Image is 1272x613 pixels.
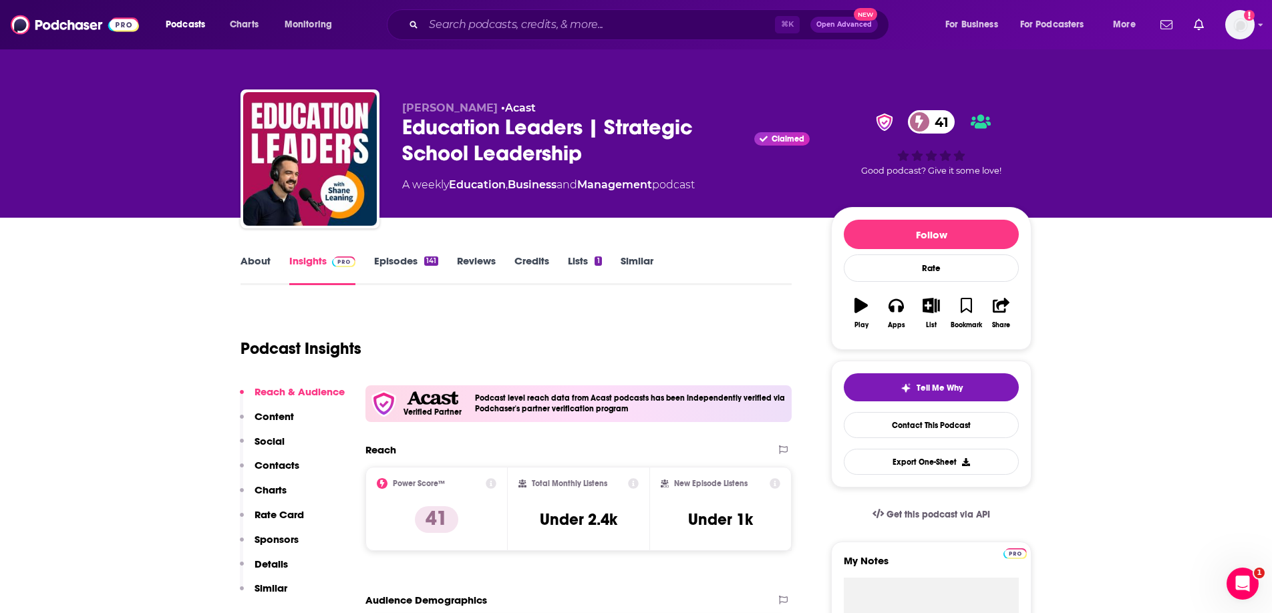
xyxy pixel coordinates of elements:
h2: Audience Demographics [365,594,487,606]
button: open menu [1104,14,1152,35]
a: Show notifications dropdown [1188,13,1209,36]
div: Search podcasts, credits, & more... [400,9,902,40]
a: Contact This Podcast [844,412,1019,438]
div: Bookmark [951,321,982,329]
a: Similar [621,254,653,285]
p: Reach & Audience [255,385,345,398]
a: Pro website [1003,546,1027,559]
div: A weekly podcast [402,177,695,193]
span: ⌘ K [775,16,800,33]
div: Rate [844,254,1019,282]
a: Show notifications dropdown [1155,13,1178,36]
a: Charts [221,14,267,35]
img: Education Leaders | Strategic School Leadership [243,92,377,226]
a: InsightsPodchaser Pro [289,254,355,285]
span: and [556,178,577,191]
button: Rate Card [240,508,304,533]
span: Charts [230,15,259,34]
p: 41 [415,506,458,533]
h2: Power Score™ [393,479,445,488]
h2: Reach [365,443,396,456]
span: Tell Me Why [917,383,963,393]
h2: Total Monthly Listens [532,479,607,488]
button: Details [240,558,288,582]
button: Contacts [240,459,299,483]
a: Business [508,178,556,191]
button: Follow [844,220,1019,249]
a: Management [577,178,652,191]
span: Open Advanced [816,21,872,28]
span: Logged in as systemsteam [1225,10,1255,39]
a: Education [449,178,506,191]
div: List [926,321,937,329]
button: Similar [240,582,287,606]
h4: Podcast level reach data from Acast podcasts has been independently verified via Podchaser's part... [475,393,786,413]
button: Charts [240,483,287,508]
span: Claimed [772,136,804,142]
button: open menu [156,14,222,35]
div: Share [992,321,1010,329]
a: 41 [908,110,955,134]
button: Open AdvancedNew [810,17,878,33]
iframe: Intercom live chat [1227,568,1259,600]
p: Details [255,558,288,570]
p: Similar [255,582,287,594]
span: Monitoring [285,15,332,34]
div: 141 [424,256,438,266]
button: Show profile menu [1225,10,1255,39]
button: Social [240,435,285,459]
button: open menu [275,14,349,35]
img: Acast [407,391,458,405]
button: Bookmark [949,289,983,337]
a: Lists1 [568,254,601,285]
span: For Business [945,15,998,34]
label: My Notes [844,554,1019,578]
a: Get this podcast via API [862,498,1001,531]
div: 1 [595,256,601,266]
div: verified Badge41Good podcast? Give it some love! [831,101,1031,184]
button: List [914,289,949,337]
span: For Podcasters [1020,15,1084,34]
a: Episodes141 [374,254,438,285]
a: Credits [514,254,549,285]
button: Share [984,289,1019,337]
img: User Profile [1225,10,1255,39]
h5: Verified Partner [404,408,462,416]
img: Podchaser - Follow, Share and Rate Podcasts [11,12,139,37]
span: Podcasts [166,15,205,34]
button: Play [844,289,879,337]
a: Acast [505,101,536,114]
div: Apps [888,321,905,329]
span: , [506,178,508,191]
a: Reviews [457,254,496,285]
button: tell me why sparkleTell Me Why [844,373,1019,401]
p: Contacts [255,459,299,471]
span: [PERSON_NAME] [402,101,498,114]
button: Sponsors [240,533,299,558]
span: Good podcast? Give it some love! [861,166,1001,176]
p: Content [255,410,294,423]
p: Rate Card [255,508,304,521]
input: Search podcasts, credits, & more... [424,14,775,35]
button: open menu [1011,14,1104,35]
img: verified Badge [872,114,897,131]
img: Podchaser Pro [332,256,355,267]
a: About [241,254,271,285]
h3: Under 2.4k [540,509,617,530]
p: Charts [255,483,287,496]
p: Social [255,435,285,447]
span: More [1113,15,1136,34]
h2: New Episode Listens [674,479,748,488]
button: open menu [936,14,1015,35]
p: Sponsors [255,533,299,546]
img: Podchaser Pro [1003,548,1027,559]
span: 1 [1254,568,1265,578]
div: Play [854,321,868,329]
span: New [854,8,878,21]
button: Reach & Audience [240,385,345,410]
span: Get this podcast via API [887,509,990,520]
img: tell me why sparkle [901,383,911,393]
span: 41 [921,110,955,134]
